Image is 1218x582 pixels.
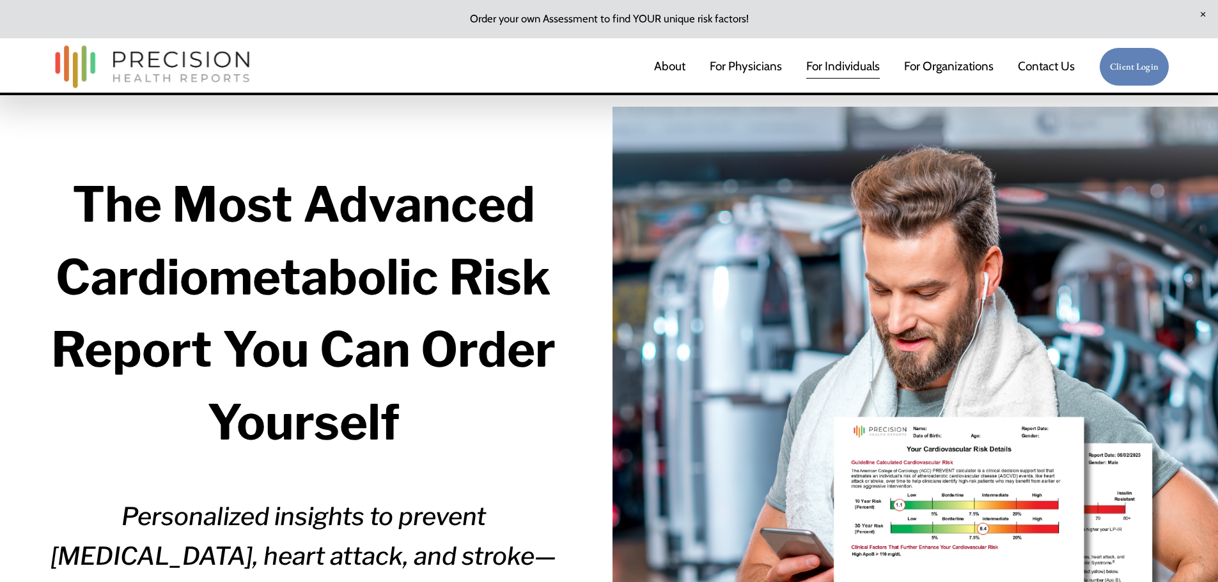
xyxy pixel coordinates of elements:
a: For Individuals [806,54,880,80]
a: Contact Us [1018,54,1075,80]
a: For Physicians [710,54,782,80]
a: About [654,54,685,80]
img: Precision Health Reports [49,40,256,94]
strong: The Most Advanced Cardiometabolic Risk Report You Can Order Yourself [51,175,566,452]
a: Client Login [1099,47,1169,87]
span: For Organizations [904,54,994,79]
a: folder dropdown [904,54,994,80]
